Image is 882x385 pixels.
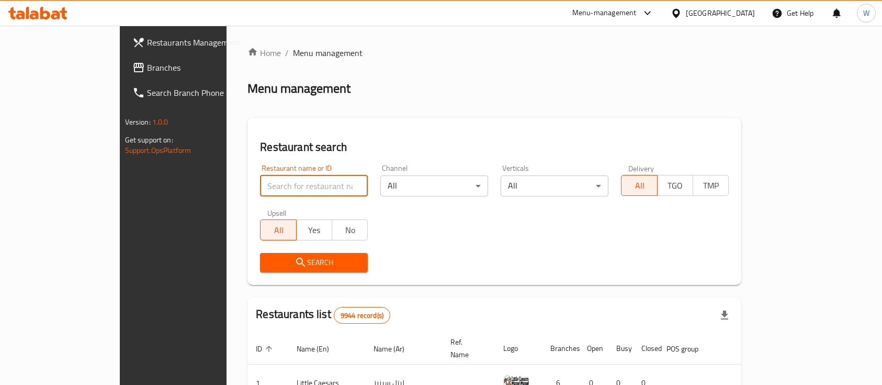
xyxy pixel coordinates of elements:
[268,256,359,269] span: Search
[657,175,693,196] button: TGO
[712,303,737,328] div: Export file
[296,219,332,240] button: Yes
[147,36,259,49] span: Restaurants Management
[247,80,350,97] h2: Menu management
[334,311,390,321] span: 9944 record(s)
[267,209,287,216] label: Upsell
[285,47,289,59] li: /
[256,343,276,355] span: ID
[380,175,488,196] div: All
[125,133,173,147] span: Get support on:
[374,343,418,355] span: Name (Ar)
[450,336,482,361] span: Ref. Name
[125,144,191,157] a: Support.OpsPlatform
[572,7,637,19] div: Menu-management
[293,47,363,59] span: Menu management
[260,139,729,155] h2: Restaurant search
[608,333,633,365] th: Busy
[147,86,259,99] span: Search Branch Phone
[265,223,292,238] span: All
[501,175,608,196] div: All
[628,164,654,172] label: Delivery
[260,253,368,272] button: Search
[125,115,151,129] span: Version:
[124,80,267,105] a: Search Branch Phone
[152,115,168,129] span: 1.0.0
[256,306,390,324] h2: Restaurants list
[626,178,653,193] span: All
[301,223,328,238] span: Yes
[662,178,689,193] span: TGO
[621,175,657,196] button: All
[693,175,729,196] button: TMP
[666,343,712,355] span: POS group
[260,219,296,240] button: All
[334,307,390,324] div: Total records count
[579,333,608,365] th: Open
[633,333,658,365] th: Closed
[686,7,755,19] div: [GEOGRAPHIC_DATA]
[336,223,364,238] span: No
[697,178,725,193] span: TMP
[495,333,542,365] th: Logo
[260,175,368,196] input: Search for restaurant name or ID..
[863,7,869,19] span: W
[542,333,579,365] th: Branches
[247,47,741,59] nav: breadcrumb
[332,219,368,240] button: No
[297,343,343,355] span: Name (En)
[147,61,259,74] span: Branches
[124,30,267,55] a: Restaurants Management
[124,55,267,80] a: Branches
